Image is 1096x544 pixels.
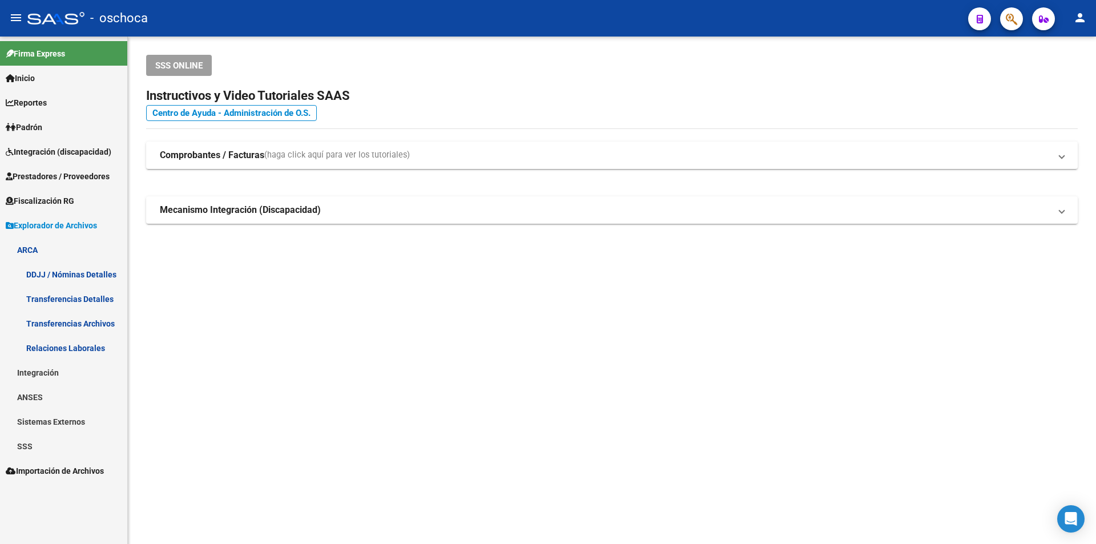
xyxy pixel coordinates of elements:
h2: Instructivos y Video Tutoriales SAAS [146,85,1078,107]
span: Explorador de Archivos [6,219,97,232]
span: Padrón [6,121,42,134]
div: Open Intercom Messenger [1057,505,1085,533]
button: SSS ONLINE [146,55,212,76]
span: - oschoca [90,6,148,31]
mat-icon: menu [9,11,23,25]
a: Centro de Ayuda - Administración de O.S. [146,105,317,121]
strong: Mecanismo Integración (Discapacidad) [160,204,321,216]
span: Importación de Archivos [6,465,104,477]
span: Reportes [6,96,47,109]
span: Inicio [6,72,35,84]
span: (haga click aquí para ver los tutoriales) [264,149,410,162]
strong: Comprobantes / Facturas [160,149,264,162]
mat-expansion-panel-header: Mecanismo Integración (Discapacidad) [146,196,1078,224]
span: Firma Express [6,47,65,60]
span: Fiscalización RG [6,195,74,207]
span: SSS ONLINE [155,61,203,71]
span: Prestadores / Proveedores [6,170,110,183]
mat-icon: person [1073,11,1087,25]
mat-expansion-panel-header: Comprobantes / Facturas(haga click aquí para ver los tutoriales) [146,142,1078,169]
span: Integración (discapacidad) [6,146,111,158]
